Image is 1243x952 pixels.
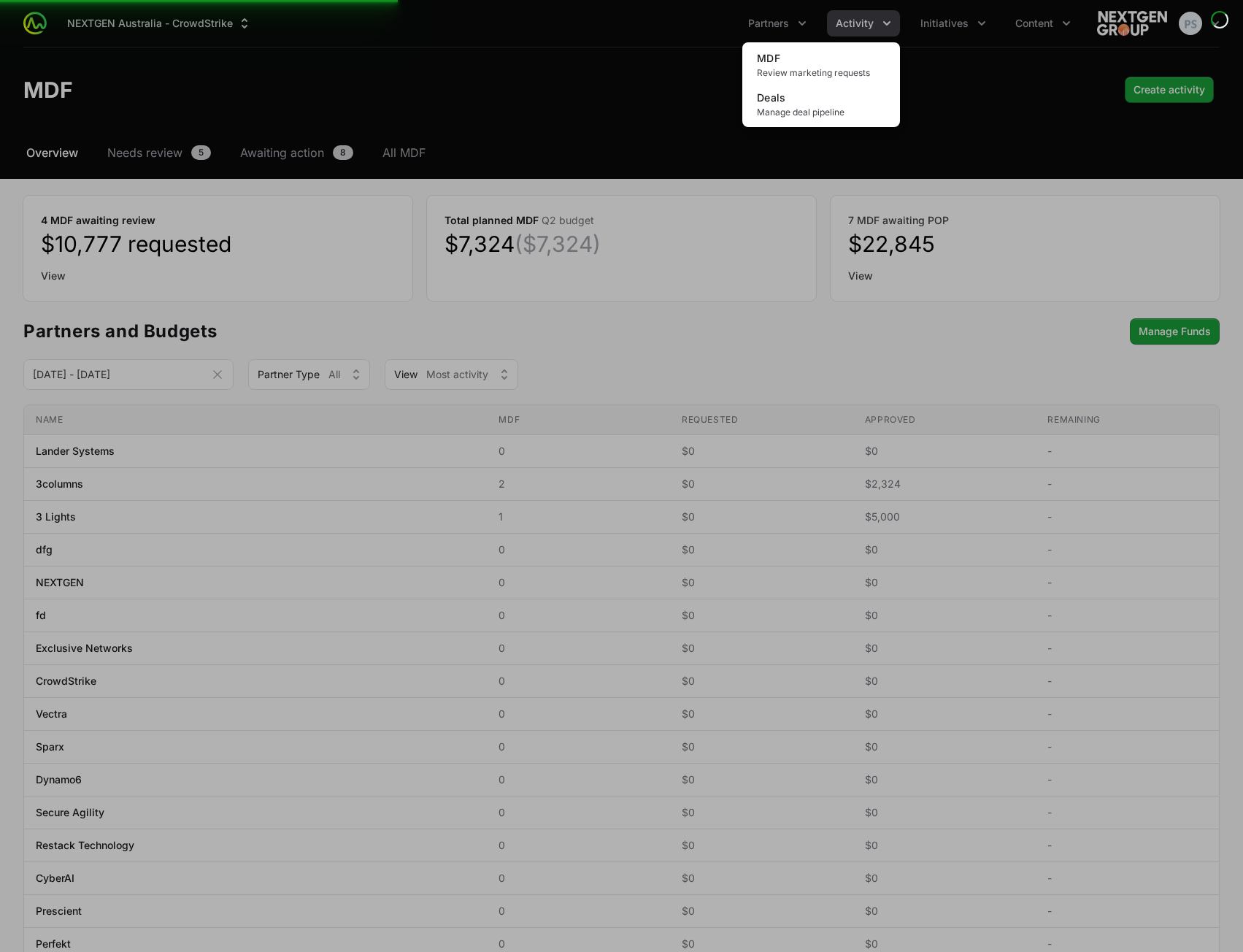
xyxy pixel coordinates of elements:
[757,67,885,79] span: Review marketing requests
[757,107,885,118] span: Manage deal pipeline
[757,52,780,64] span: MDF
[47,10,1080,37] div: Main navigation
[757,91,786,104] span: Deals
[745,85,897,124] a: DealsManage deal pipeline
[745,45,897,85] a: MDFReview marketing requests
[827,10,900,37] div: Activity menu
